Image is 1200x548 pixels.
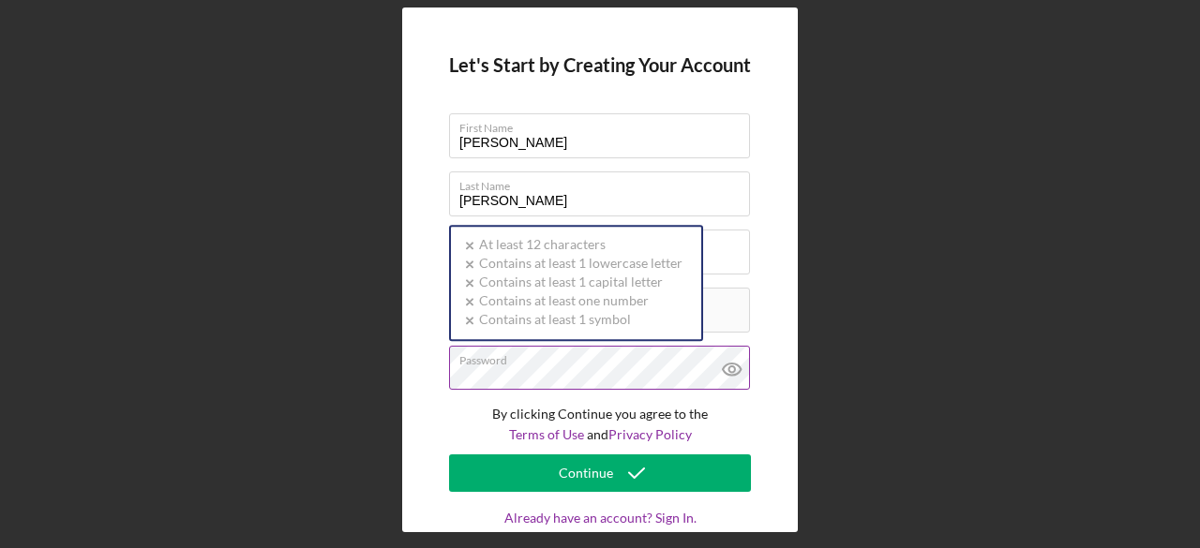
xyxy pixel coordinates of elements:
[449,54,751,76] h4: Let's Start by Creating Your Account
[608,426,692,442] a: Privacy Policy
[460,255,682,274] div: Contains at least 1 lowercase letter
[459,172,750,193] label: Last Name
[460,236,682,255] div: At least 12 characters
[459,114,750,135] label: First Name
[559,454,613,492] div: Continue
[449,404,751,446] p: By clicking Continue you agree to the and
[460,274,682,292] div: Contains at least 1 capital letter
[459,347,750,367] label: Password
[460,311,682,330] div: Contains at least 1 symbol
[509,426,584,442] a: Terms of Use
[460,292,682,311] div: Contains at least one number
[449,454,751,492] button: Continue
